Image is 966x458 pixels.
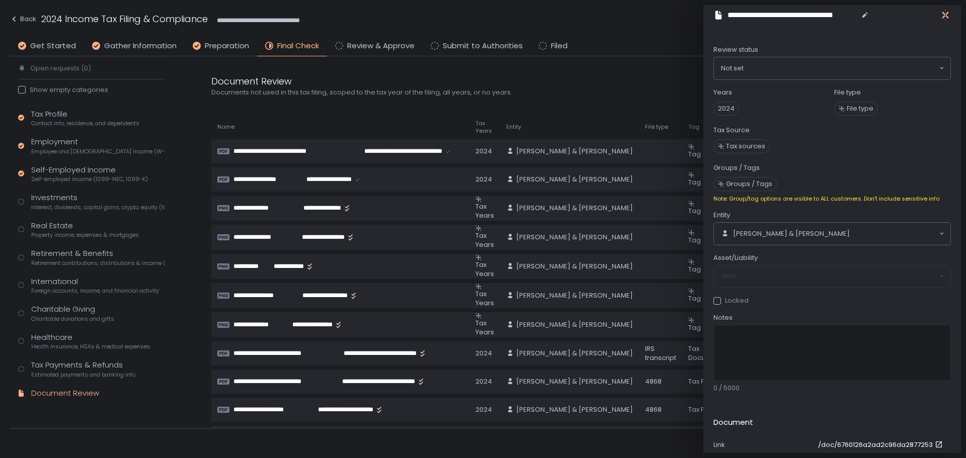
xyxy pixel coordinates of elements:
[721,63,744,73] span: Not set
[31,120,139,127] span: Contact info, residence, and dependents
[516,204,633,213] span: [PERSON_NAME] & [PERSON_NAME]
[31,259,165,267] span: Retirement contributions, distributions & income (1099-R, 5498)
[347,40,415,52] span: Review & Approve
[688,123,699,131] span: Tag
[516,320,633,329] span: [PERSON_NAME] & [PERSON_NAME]
[516,405,633,414] span: [PERSON_NAME] & [PERSON_NAME]
[475,260,494,279] span: Tax Years
[516,349,633,358] span: [PERSON_NAME] & [PERSON_NAME]
[713,88,732,97] label: Years
[714,57,950,79] div: Search for option
[31,332,150,351] div: Healthcare
[847,104,873,113] span: File type
[31,388,99,399] div: Document Review
[713,253,758,262] span: Asset/Liability
[688,149,701,159] span: Tag
[713,440,814,449] div: Link
[516,377,633,386] span: [PERSON_NAME] & [PERSON_NAME]
[31,192,165,211] div: Investments
[475,231,494,249] span: Tax Years
[31,315,114,323] span: Charitable donations and gifts
[30,64,91,73] span: Open requests (0)
[714,223,950,245] div: Search for option
[10,13,36,25] div: Back
[31,148,165,155] span: Employee and [DEMOGRAPHIC_DATA] income (W-2s)
[688,264,701,274] span: Tag
[31,359,135,379] div: Tax Payments & Refunds
[104,40,177,52] span: Gather Information
[726,179,772,189] span: Groups / Tags
[31,220,139,239] div: Real Estate
[688,177,701,187] span: Tag
[688,294,701,303] span: Tag
[713,195,951,203] div: Note: Group/tag options are visible to ALL customers. Don't include sensitive info
[211,74,694,88] div: Document Review
[688,235,701,245] span: Tag
[506,123,521,131] span: Entity
[31,248,165,267] div: Retirement & Benefits
[733,229,850,238] span: [PERSON_NAME] & [PERSON_NAME]
[516,175,633,184] span: [PERSON_NAME] & [PERSON_NAME]
[31,276,159,295] div: International
[475,202,494,220] span: Tax Years
[31,204,165,211] span: Interest, dividends, capital gains, crypto, equity (1099s, K-1s)
[205,40,249,52] span: Preparation
[30,40,76,52] span: Get Started
[10,12,36,29] button: Back
[645,123,668,131] span: File type
[850,229,938,239] input: Search for option
[713,163,760,172] label: Groups / Tags
[713,417,753,428] h2: Document
[31,231,139,239] span: Property income, expenses & mortgages
[41,12,208,26] h1: 2024 Income Tax Filing & Compliance
[818,440,945,449] a: /doc/6760126a2ad2c96da2877253
[211,88,694,97] div: Documents not used in this tax filing, scoped to the tax year of the filing, all years, or no years.
[551,40,568,52] span: Filed
[443,40,523,52] span: Submit to Authorities
[516,291,633,300] span: [PERSON_NAME] & [PERSON_NAME]
[31,175,148,183] span: Self-employed income (1099-NEC, 1099-K)
[834,88,861,97] label: File type
[31,136,165,155] div: Employment
[31,371,135,379] span: Estimated payments and banking info
[726,142,765,151] span: Tax sources
[475,289,494,308] span: Tax Years
[713,211,730,220] span: Entity
[713,313,733,322] span: Notes
[516,147,633,156] span: [PERSON_NAME] & [PERSON_NAME]
[688,206,701,216] span: Tag
[713,126,750,135] label: Tax Source
[516,233,633,242] span: [PERSON_NAME] & [PERSON_NAME]
[31,343,150,350] span: Health insurance, HSAs & medical expenses
[217,123,234,131] span: Name
[31,109,139,128] div: Tax Profile
[31,164,148,184] div: Self-Employed Income
[688,323,701,332] span: Tag
[475,318,494,337] span: Tax Years
[31,287,159,295] span: Foreign accounts, income, and financial activity
[713,102,739,116] span: 2024
[475,120,494,135] span: Tax Years
[713,384,951,393] div: 0 / 5000
[31,304,114,323] div: Charitable Giving
[277,40,319,52] span: Final Check
[516,262,633,271] span: [PERSON_NAME] & [PERSON_NAME]
[713,45,758,54] span: Review status
[744,63,938,73] input: Search for option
